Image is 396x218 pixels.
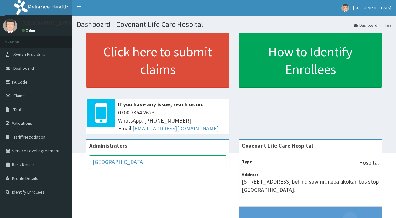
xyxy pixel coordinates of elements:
[13,52,45,57] span: Switch Providers
[3,19,17,33] img: User Image
[353,5,391,11] span: [GEOGRAPHIC_DATA]
[341,4,349,12] img: User Image
[13,93,26,99] span: Claims
[22,28,37,33] a: Online
[378,23,391,28] li: Here
[118,101,204,108] b: If you have any issue, reach us on:
[86,33,229,88] a: Click here to submit claims
[133,125,219,132] a: [EMAIL_ADDRESS][DOMAIN_NAME]
[242,172,259,177] b: Address
[242,178,379,194] p: [STREET_ADDRESS] behind sawmill ilepa akokan bus stop [GEOGRAPHIC_DATA].
[77,20,391,28] h1: Dashboard - Covenant Life Care Hospital
[22,20,74,26] p: [GEOGRAPHIC_DATA]
[13,134,45,140] span: Tariff Negotiation
[359,159,379,167] p: Hospital
[242,159,252,165] b: Type
[93,158,145,165] a: [GEOGRAPHIC_DATA]
[89,142,127,149] b: Administrators
[13,65,34,71] span: Dashboard
[354,23,377,28] a: Dashboard
[13,107,25,112] span: Tariffs
[118,109,226,133] span: 0700 7354 2623 WhatsApp: [PHONE_NUMBER] Email:
[242,142,313,149] strong: Covenant Life Care Hospital
[239,33,382,88] a: How to Identify Enrollees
